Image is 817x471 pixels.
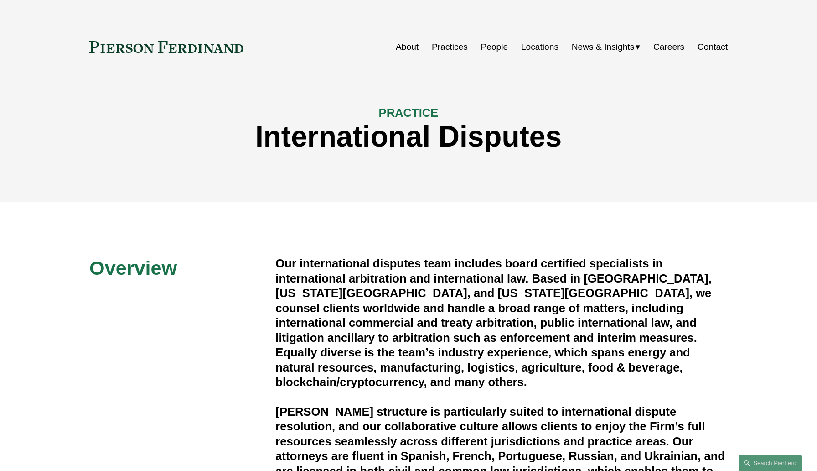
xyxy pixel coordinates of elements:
a: Practices [432,38,468,56]
a: Contact [698,38,728,56]
a: People [481,38,508,56]
a: folder dropdown [572,38,641,56]
span: News & Insights [572,39,635,55]
a: Search this site [739,455,802,471]
a: About [396,38,419,56]
a: Careers [653,38,684,56]
h4: Our international disputes team includes board certified specialists in international arbitration... [275,256,728,389]
h1: International Disputes [89,120,728,153]
span: Overview [89,257,177,279]
a: Locations [521,38,558,56]
span: PRACTICE [379,106,439,119]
